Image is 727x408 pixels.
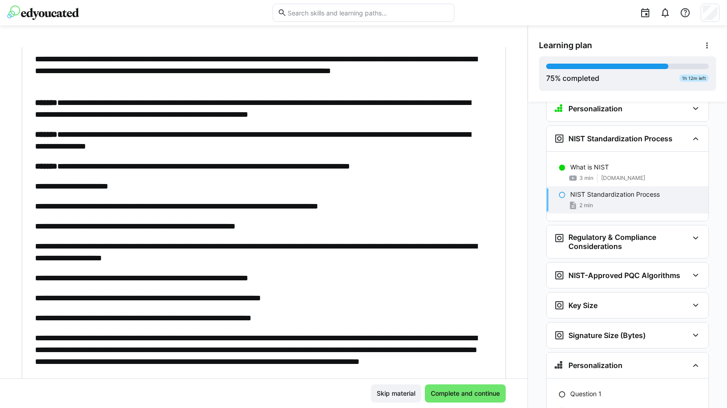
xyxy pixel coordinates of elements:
[425,384,506,403] button: Complete and continue
[570,163,609,172] p: What is NIST
[375,389,417,398] span: Skip material
[568,134,672,143] h3: NIST Standardization Process
[568,271,680,280] h3: NIST-Approved PQC Algorithms
[546,73,599,84] div: % completed
[568,233,688,251] h3: Regulatory & Compliance Considerations
[579,202,593,209] span: 2 min
[570,190,660,199] p: NIST Standardization Process
[287,9,449,17] input: Search skills and learning paths…
[429,389,501,398] span: Complete and continue
[546,74,555,83] span: 75
[539,40,592,50] span: Learning plan
[679,75,709,82] div: 1h 12m left
[568,301,598,310] h3: Key Size
[568,361,622,370] h3: Personalization
[568,104,622,113] h3: Personalization
[371,384,421,403] button: Skip material
[568,331,646,340] h3: Signature Size (Bytes)
[570,389,602,398] p: Question 1
[601,174,645,182] span: [DOMAIN_NAME]
[579,174,593,182] span: 3 min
